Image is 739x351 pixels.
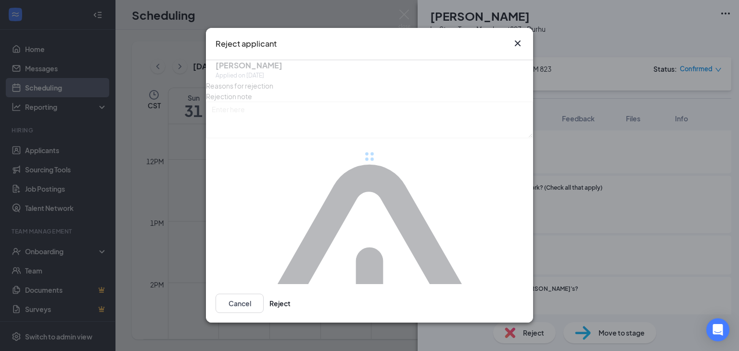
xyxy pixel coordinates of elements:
[216,294,264,313] button: Cancel
[512,38,523,49] svg: Cross
[216,38,277,50] h3: Reject applicant
[706,318,729,341] div: Open Intercom Messenger
[512,38,523,49] button: Close
[269,294,291,313] button: Reject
